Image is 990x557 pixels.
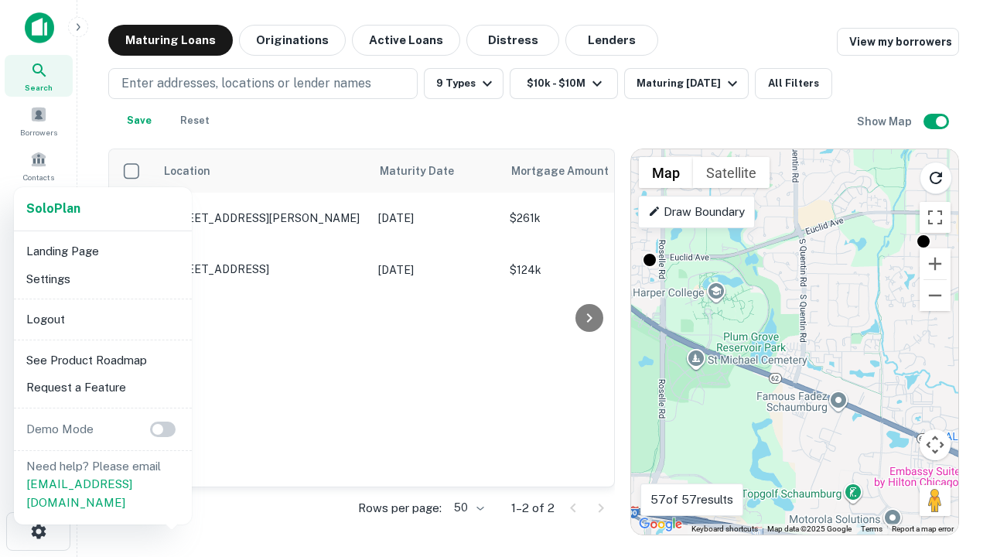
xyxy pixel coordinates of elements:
[26,457,179,512] p: Need help? Please email
[20,374,186,402] li: Request a Feature
[20,237,186,265] li: Landing Page
[20,265,186,293] li: Settings
[26,200,80,218] a: SoloPlan
[20,420,100,439] p: Demo Mode
[913,433,990,507] iframe: Chat Widget
[26,201,80,216] strong: Solo Plan
[20,347,186,374] li: See Product Roadmap
[26,477,132,509] a: [EMAIL_ADDRESS][DOMAIN_NAME]
[20,306,186,333] li: Logout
